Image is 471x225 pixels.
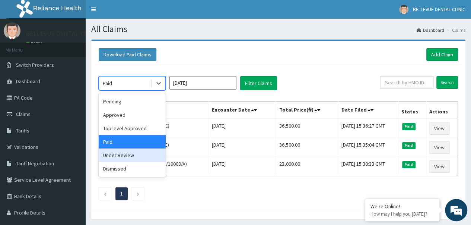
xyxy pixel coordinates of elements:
[209,138,276,157] td: [DATE]
[99,135,166,149] div: Paid
[240,76,277,90] button: Filter Claims
[99,162,166,175] div: Dismissed
[398,102,426,119] th: Status
[120,190,123,197] a: Page 1 is your current page
[436,76,458,89] input: Search
[16,127,29,134] span: Tariffs
[39,42,125,51] div: Chat with us now
[99,108,166,122] div: Approved
[91,24,465,34] h1: All Claims
[99,149,166,162] div: Under Review
[276,119,338,138] td: 36,500.00
[370,203,434,210] div: We're Online!
[402,142,416,149] span: Paid
[99,95,166,108] div: Pending
[16,160,54,167] span: Tariff Negotiation
[103,79,112,87] div: Paid
[16,111,31,118] span: Claims
[445,27,465,33] li: Claims
[413,6,465,13] span: BELLEVUE DENTAL CLINIC
[104,190,107,197] a: Previous page
[276,157,338,176] td: 23,000.00
[276,138,338,157] td: 36,500.00
[338,119,398,138] td: [DATE] 15:36:27 GMT
[402,123,416,130] span: Paid
[16,62,54,68] span: Switch Providers
[426,48,458,61] a: Add Claim
[4,148,142,174] textarea: Type your message and hit 'Enter'
[43,66,103,141] span: We're online!
[338,102,398,119] th: Date Filed
[169,76,236,90] input: Select Month and Year
[429,122,449,135] a: View
[26,41,44,46] a: Online
[402,161,416,168] span: Paid
[338,157,398,176] td: [DATE] 15:30:33 GMT
[429,141,449,154] a: View
[429,160,449,173] a: View
[380,76,434,89] input: Search by HMO ID
[209,119,276,138] td: [DATE]
[338,138,398,157] td: [DATE] 15:35:04 GMT
[14,37,30,56] img: d_794563401_company_1708531726252_794563401
[209,157,276,176] td: [DATE]
[399,5,408,14] img: User Image
[4,22,20,39] img: User Image
[99,48,156,61] button: Download Paid Claims
[26,30,99,37] p: BELLEVUE DENTAL CLINIC
[276,102,338,119] th: Total Price(₦)
[122,4,140,22] div: Minimize live chat window
[426,102,458,119] th: Actions
[209,102,276,119] th: Encounter Date
[136,190,140,197] a: Next page
[99,122,166,135] div: Top level Approved
[16,78,40,85] span: Dashboard
[370,211,434,217] p: How may I help you today?
[417,27,444,33] a: Dashboard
